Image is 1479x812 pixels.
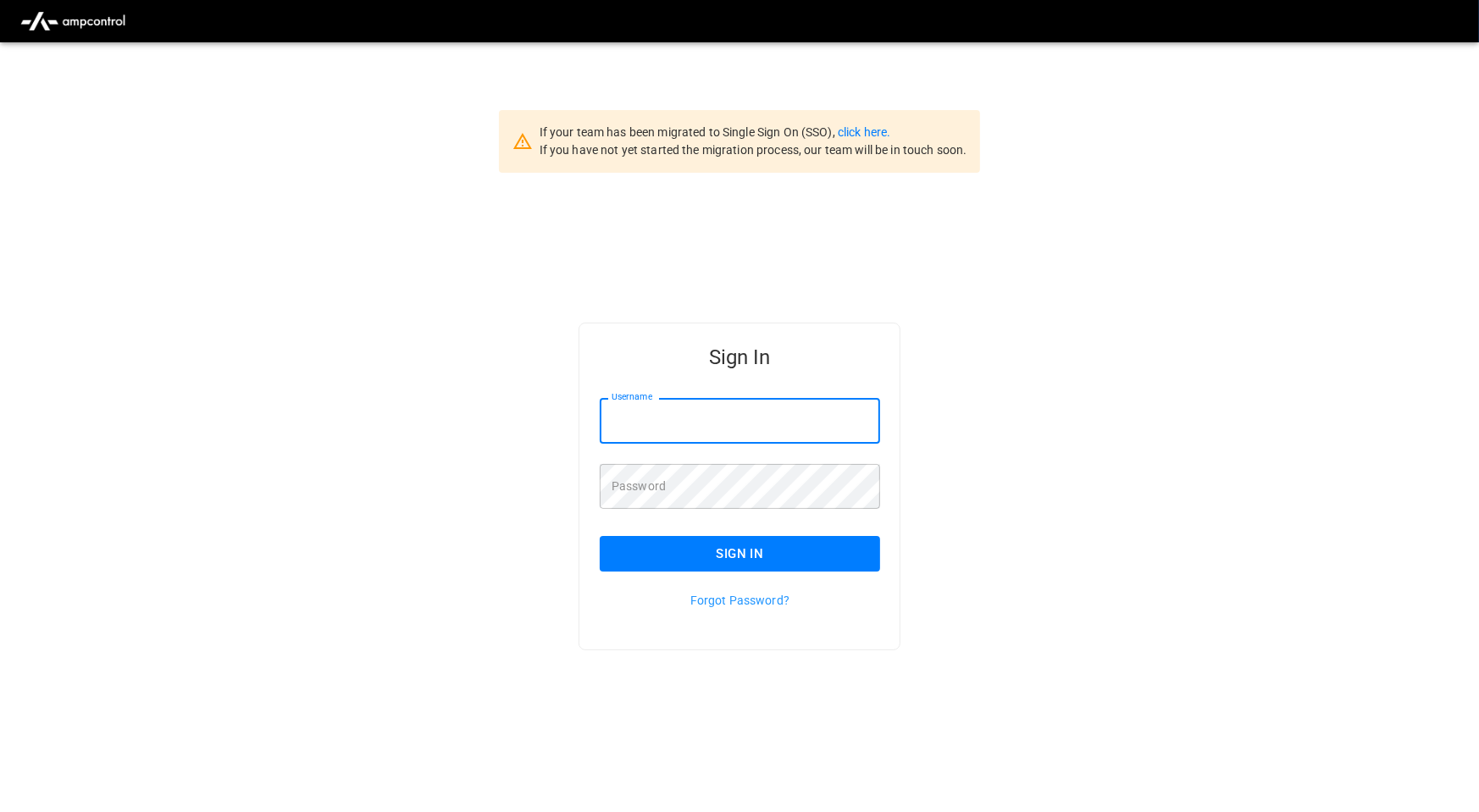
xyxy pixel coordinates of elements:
a: click here. [838,125,890,139]
h5: Sign In [600,344,880,371]
label: Username [612,390,652,404]
img: ampcontrol.io logo [14,5,132,37]
span: If your team has been migrated to Single Sign On (SSO), [540,125,838,139]
button: Sign In [600,536,880,572]
p: Forgot Password? [600,592,880,609]
span: If you have not yet started the migration process, our team will be in touch soon. [540,143,967,157]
